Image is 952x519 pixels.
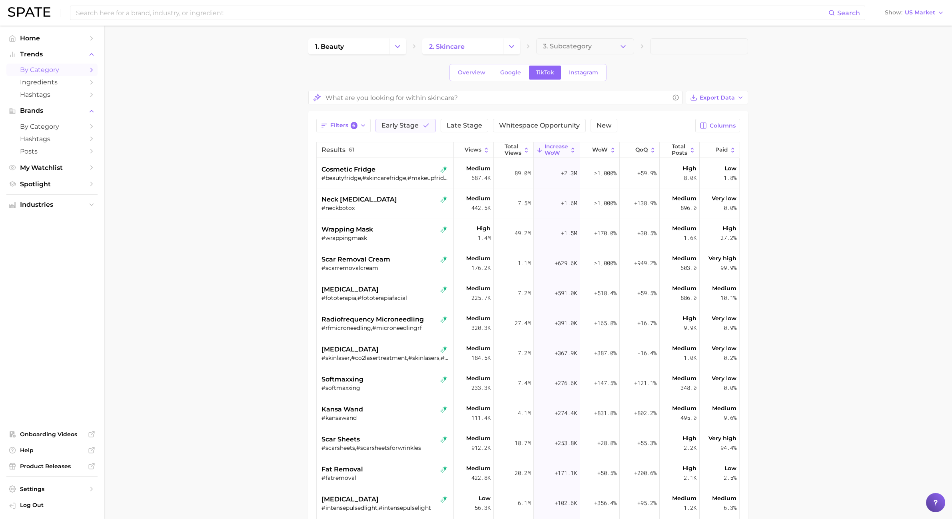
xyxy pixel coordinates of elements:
span: 94.4% [720,443,736,453]
button: [MEDICAL_DATA]tiktok rising star#intensepulsedlight,#intensepulselightLow56.3k6.1m+102.6k+356.4%+... [317,488,740,518]
span: +171.1k [555,468,577,478]
button: cosmetic fridgetiktok rising star#beautyfridge,#skincarefridge,#makeupfridge,#beautyfridgerestock... [317,158,740,188]
span: WoW [592,147,608,153]
span: +1.6m [561,198,577,208]
span: Medium [466,373,491,383]
span: Filters [330,122,358,129]
span: Hashtags [20,135,84,143]
span: Posts [20,148,84,155]
span: +1.5m [561,228,577,238]
span: +356.4% [594,498,617,508]
a: Onboarding Videos [6,428,98,440]
span: fat removal [321,465,363,474]
span: Settings [20,485,84,493]
span: 111.4k [471,413,491,423]
span: Low [479,493,491,503]
a: Hashtags [6,133,98,145]
span: US Market [905,10,935,15]
span: 7.2m [518,288,531,298]
a: My Watchlist [6,162,98,174]
span: 0.2% [724,353,736,363]
button: Filters6 [316,119,371,132]
input: Search here for a brand, industry, or ingredient [75,6,828,20]
span: cosmetic fridge [321,165,375,174]
span: My Watchlist [20,164,84,172]
a: Hashtags [6,88,98,101]
span: -16.4% [637,348,657,358]
span: 3. Subcategory [543,43,592,50]
span: scar removal cream [321,255,390,264]
a: Help [6,444,98,456]
span: 0.0% [724,203,736,213]
span: Medium [466,343,491,353]
span: 49.2m [515,228,531,238]
span: Medium [712,493,736,503]
span: Medium [466,433,491,443]
span: +274.4k [555,408,577,418]
span: +59.9% [637,168,657,178]
button: Total Posts [660,142,700,158]
span: Results [321,146,345,154]
span: Total Views [505,144,521,156]
span: Brands [20,107,84,114]
span: Hashtags [20,91,84,98]
span: scar sheets [321,435,360,444]
span: Early Stage [381,122,419,129]
span: +2.3m [561,168,577,178]
span: Medium [672,403,697,413]
span: +391.0k [555,318,577,328]
a: 1. beauty [308,38,389,54]
span: Medium [672,373,697,383]
span: >1,000% [594,199,617,207]
span: 7.4m [518,378,531,388]
span: 27.4m [515,318,531,328]
button: ShowUS Market [883,8,946,18]
span: High [683,313,697,323]
span: 6.3% [724,503,736,513]
div: #scarsheets,#scarsheetsforwrinkles [321,444,451,451]
span: Overview [458,69,485,76]
span: +200.6% [634,468,657,478]
span: Medium [466,164,491,173]
span: 495.0 [681,413,697,423]
span: 56.3k [475,503,491,513]
span: 886.0 [681,293,697,303]
span: +28.8% [597,438,617,448]
span: Views [465,147,481,153]
button: Results61 [317,142,454,158]
span: Instagram [569,69,598,76]
span: 10.1% [720,293,736,303]
span: 603.0 [681,263,697,273]
a: Ingredients [6,76,98,88]
button: Paid [700,142,740,158]
span: Medium [466,194,491,203]
span: Very high [709,254,736,263]
span: kansa wand [321,405,363,414]
span: 176.2k [471,263,491,273]
button: wrapping masktiktok rising star#wrappingmaskHigh1.4m49.2m+1.5m+170.0%+30.5%Medium1.6kHigh27.2% [317,218,740,248]
span: Columns [710,122,736,129]
button: QoQ [620,142,660,158]
span: +50.5% [597,468,617,478]
img: SPATE [8,7,50,17]
a: Google [493,66,528,80]
a: Home [6,32,98,44]
span: Total Posts [672,144,688,156]
span: +253.8k [555,438,577,448]
span: Search [837,9,860,17]
span: 27.2% [720,233,736,243]
span: 422.8k [471,473,491,483]
button: scar sheetstiktok rising star#scarsheets,#scarsheetsforwrinklesMedium912.2k18.7m+253.8k+28.8%+55.... [317,428,740,458]
span: Medium [466,313,491,323]
span: +30.5% [637,228,657,238]
span: High [683,463,697,473]
span: Medium [672,493,697,503]
span: 0.9% [724,323,736,333]
img: tiktok rising star [440,196,447,203]
span: Help [20,447,84,454]
span: 1.4m [478,233,491,243]
span: 9.6% [724,413,736,423]
span: +59.5% [637,288,657,298]
button: radiofrequency microneedlingtiktok rising star#rfmicroneedling,#microneedlingrfMedium320.3k27.4m+... [317,308,740,338]
span: 99.9% [720,263,736,273]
